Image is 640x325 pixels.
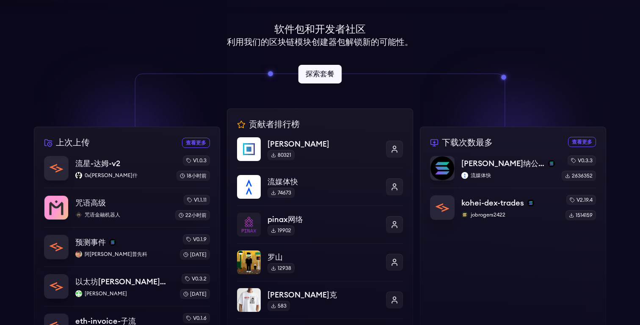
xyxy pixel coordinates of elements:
[237,137,261,161] img: 托普莱杰
[44,267,210,306] a: 以太坊平衡器-v2以太坊[PERSON_NAME]器-v2魏泽德[PERSON_NAME]v0.3.2[DATE]
[430,156,596,188] a: 索拉纳公共[PERSON_NAME]纳公共索拉纳流媒体快流媒体快v0.3.32636352
[44,156,68,180] img: 流星-达姆-v2
[268,140,329,148] font: [PERSON_NAME]
[568,137,596,147] a: 查看更多下载次数最多的软件包
[461,199,524,207] font: kohei-dex-trades
[471,173,491,178] font: 流媒体快
[237,243,403,281] a: 罗山罗山12938
[75,172,82,179] img: 0x穆克什
[85,173,138,178] font: 0x[PERSON_NAME]什
[430,156,454,180] img: 索拉纳公共
[268,253,283,261] font: 罗山
[75,211,82,218] img: 咒语金融机器人
[237,175,261,199] img: 流媒体快
[44,235,68,259] img: 预测事件
[298,65,342,83] a: 探索套餐
[572,139,592,144] font: 查看更多
[182,138,210,148] a: 查看更多最近上传的包
[430,196,454,219] img: kohei-dex-trades
[237,168,403,206] a: 流媒体快流媒体快74673
[237,281,403,319] a: 戈夫托克[PERSON_NAME]克583
[44,227,210,267] a: 预测事件预测事件索拉纳阿科尔普先科阿[PERSON_NAME]普先科v0.1.9[DATE]
[75,239,106,246] font: 预测事件
[109,239,116,246] img: 索拉纳
[237,250,261,274] img: 罗山
[274,25,366,35] font: 软件包和开发者社区
[268,178,298,186] font: 流媒体快
[186,140,206,145] font: 查看更多
[268,291,337,299] font: [PERSON_NAME]克
[44,156,210,188] a: 流星-达姆-v2流星-达姆-v20x穆克什0x[PERSON_NAME]什v1.0.318小时前
[461,172,468,179] img: 流媒体快
[268,216,303,223] font: pinax网络
[548,160,555,167] img: 索拉纳
[75,199,106,207] font: 咒语高级
[75,278,179,286] font: 以太坊[PERSON_NAME]器-v2
[75,251,82,258] img: 阿科尔普先科
[85,252,147,257] font: 阿[PERSON_NAME]普先科
[237,288,261,312] img: 戈夫托克
[461,160,546,167] font: [PERSON_NAME]纳公共
[75,290,82,297] img: 魏泽德
[237,137,403,168] a: 托普莱杰[PERSON_NAME]80321
[527,200,534,206] img: 索拉纳
[44,196,68,219] img: 咒语高级
[44,188,210,227] a: 咒语高级咒语高级咒语金融机器人咒语金融机器人v1.1.1122小时前
[85,212,120,217] font: 咒语金融机器人
[227,38,413,47] font: 利用我们的区块链模块创建器包解锁新的可能性。
[461,211,468,218] img: jobrogers2422
[85,291,127,296] font: [PERSON_NAME]
[44,275,68,298] img: 以太坊平衡器-v2
[75,160,120,167] font: 流星-达姆-v2
[306,71,334,78] font: 探索套餐
[430,188,596,220] a: kohei-dex-tradeskohei-dex-trades索拉纳jobrogers2422jobrogers2422v2.19.41514159
[75,317,136,325] font: eth-invoice-子流
[471,212,505,217] font: jobrogers2422
[237,213,261,236] img: pinax网络
[237,206,403,243] a: pinax网络pinax网络19902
